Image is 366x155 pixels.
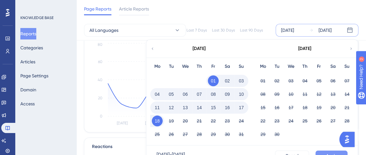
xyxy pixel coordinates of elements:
div: Th [192,63,206,70]
button: Categories [20,42,43,53]
button: Articles [20,56,35,67]
tspan: 80 [98,42,102,47]
button: 16 [271,102,282,113]
button: 29 [208,129,219,140]
div: [DATE] [281,26,294,34]
div: Mo [256,63,270,70]
button: 18 [299,102,310,113]
button: 03 [285,75,296,86]
button: 05 [313,75,324,86]
button: 11 [299,89,310,100]
span: Article Reports [119,5,149,13]
button: 17 [285,102,296,113]
button: 31 [236,129,247,140]
div: Last 7 Days [187,28,207,33]
button: 03 [236,75,247,86]
button: 07 [194,89,205,100]
div: [DATE] [319,26,332,34]
button: 02 [271,75,282,86]
div: [DATE] [298,45,311,53]
button: 10 [236,89,247,100]
button: 09 [222,89,233,100]
button: 22 [208,116,219,126]
tspan: [DATE] [117,121,128,125]
button: Access [20,98,35,109]
iframe: UserGuiding AI Assistant Launcher [339,130,358,149]
button: 23 [271,116,282,126]
tspan: 40 [98,78,102,82]
div: Sa [326,63,340,70]
button: 11 [152,102,163,113]
button: 26 [166,129,177,140]
div: Tu [270,63,284,70]
button: 12 [166,102,177,113]
button: 21 [341,102,352,113]
button: 30 [222,129,233,140]
button: 23 [222,116,233,126]
button: 18 [152,116,163,126]
button: 19 [166,116,177,126]
button: 16 [222,102,233,113]
button: 22 [257,116,268,126]
button: 29 [257,129,268,140]
button: All Languages [84,24,186,37]
button: 25 [152,129,163,140]
button: 17 [236,102,247,113]
button: 05 [166,89,177,100]
button: 13 [327,89,338,100]
button: 27 [327,116,338,126]
button: 12 [313,89,324,100]
div: Su [234,63,248,70]
button: 24 [285,116,296,126]
button: 14 [194,102,205,113]
div: Reactions [92,143,350,151]
button: 08 [257,89,268,100]
button: 15 [208,102,219,113]
button: 08 [208,89,219,100]
button: 20 [327,102,338,113]
button: 15 [257,102,268,113]
button: 19 [313,102,324,113]
button: 14 [341,89,352,100]
span: Need Help? [15,2,40,9]
button: 24 [236,116,247,126]
button: Domain [20,84,36,95]
span: All Languages [89,26,118,34]
button: 20 [180,116,191,126]
button: 28 [341,116,352,126]
div: Su [340,63,354,70]
button: 28 [194,129,205,140]
div: Last 30 Days [212,28,235,33]
div: 2 [44,3,46,8]
button: 30 [271,129,282,140]
tspan: 0 [100,114,102,118]
span: Page Reports [84,5,111,13]
button: 21 [194,116,205,126]
tspan: 60 [98,60,102,64]
div: Mo [150,63,164,70]
button: Reports [20,28,36,39]
button: 06 [180,89,191,100]
div: Fr [312,63,326,70]
div: We [178,63,192,70]
div: We [284,63,298,70]
button: 27 [180,129,191,140]
button: 04 [152,89,163,100]
button: 09 [271,89,282,100]
button: 01 [257,75,268,86]
button: 04 [299,75,310,86]
tspan: 20 [98,96,102,100]
button: Page Settings [20,70,48,81]
div: KNOWLEDGE BASE [20,15,53,20]
tspan: [DATE] [145,121,156,125]
button: 26 [313,116,324,126]
div: Tu [164,63,178,70]
button: 02 [222,75,233,86]
button: 10 [285,89,296,100]
button: 07 [341,75,352,86]
div: Fr [206,63,220,70]
button: 13 [180,102,191,113]
div: Sa [220,63,234,70]
button: 01 [208,75,219,86]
